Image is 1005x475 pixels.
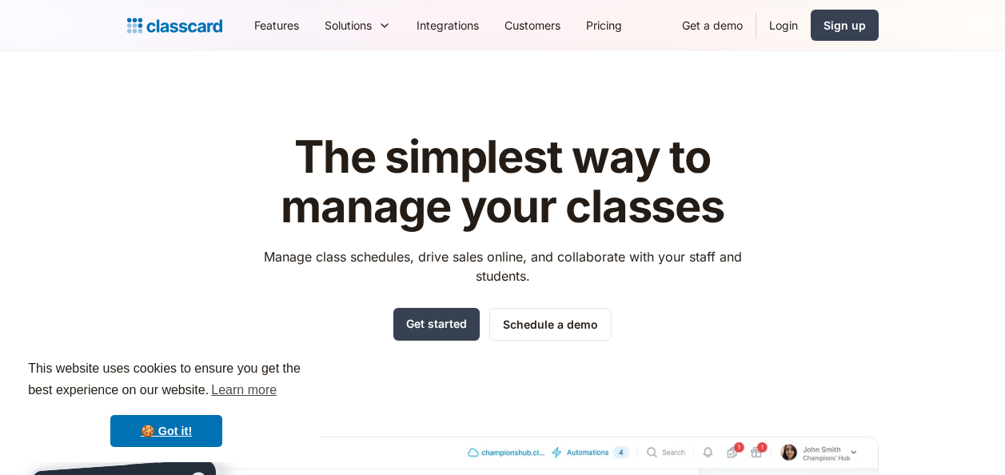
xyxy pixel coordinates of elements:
[824,17,866,34] div: Sign up
[325,17,372,34] div: Solutions
[312,7,404,43] div: Solutions
[404,7,492,43] a: Integrations
[249,133,756,231] h1: The simplest way to manage your classes
[241,7,312,43] a: Features
[209,378,279,402] a: learn more about cookies
[127,14,222,37] a: home
[110,415,222,447] a: dismiss cookie message
[249,247,756,285] p: Manage class schedules, drive sales online, and collaborate with your staff and students.
[492,7,573,43] a: Customers
[811,10,879,41] a: Sign up
[489,308,612,341] a: Schedule a demo
[669,7,756,43] a: Get a demo
[28,359,305,402] span: This website uses cookies to ensure you get the best experience on our website.
[393,308,480,341] a: Get started
[756,7,811,43] a: Login
[13,344,320,462] div: cookieconsent
[573,7,635,43] a: Pricing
